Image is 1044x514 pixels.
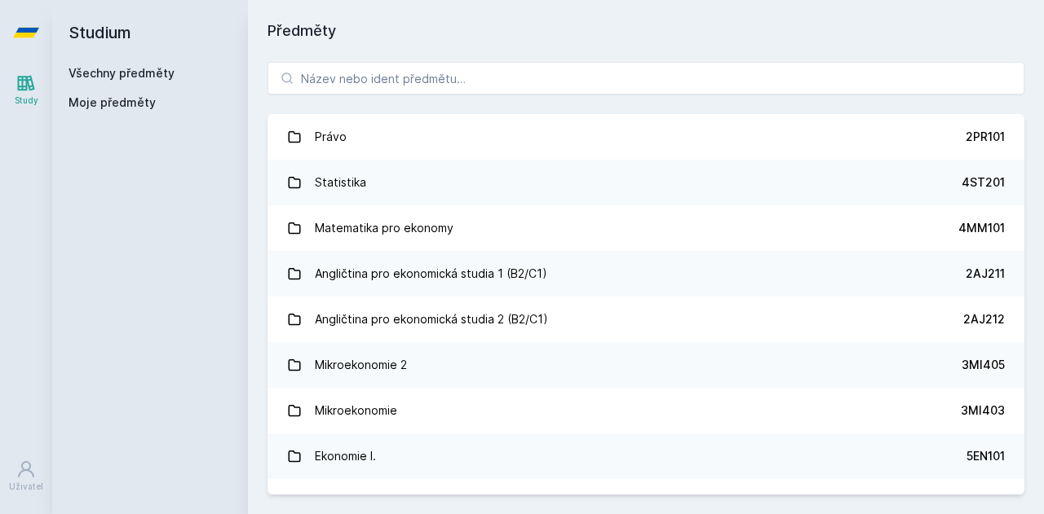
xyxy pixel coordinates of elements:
a: Ekonomie I. 5EN101 [268,433,1024,479]
div: Ekonomie I. [315,440,376,472]
div: 4ST201 [962,174,1005,191]
div: Angličtina pro ekonomická studia 2 (B2/C1) [315,303,548,336]
div: Mikroekonomie [315,394,397,427]
div: 4MM101 [958,220,1005,236]
div: Study [15,94,38,107]
div: 3MI403 [961,402,1005,419]
div: Statistika [315,166,366,199]
span: Moje předměty [69,94,156,111]
div: 2AJ212 [963,311,1005,327]
h1: Předměty [268,20,1024,42]
div: Matematika pro ekonomy [315,212,453,244]
a: Matematika pro ekonomy 4MM101 [268,205,1024,251]
a: Mikroekonomie 3MI403 [268,388,1024,433]
a: Uživatel [3,451,49,501]
div: Uživatel [9,481,43,493]
div: 3MI405 [962,357,1005,373]
a: Právo 2PR101 [268,114,1024,160]
div: 2AJ111 [968,494,1005,510]
a: Všechny předměty [69,66,175,80]
a: Study [3,65,49,115]
input: Název nebo ident předmětu… [268,62,1024,94]
div: Mikroekonomie 2 [315,349,407,381]
div: 5EN101 [967,448,1005,464]
div: Angličtina pro ekonomická studia 1 (B2/C1) [315,257,547,290]
a: Statistika 4ST201 [268,160,1024,205]
a: Angličtina pro ekonomická studia 2 (B2/C1) 2AJ212 [268,297,1024,342]
div: 2AJ211 [966,266,1005,282]
a: Mikroekonomie 2 3MI405 [268,342,1024,388]
div: Právo [315,121,347,153]
div: 2PR101 [966,129,1005,145]
a: Angličtina pro ekonomická studia 1 (B2/C1) 2AJ211 [268,251,1024,297]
